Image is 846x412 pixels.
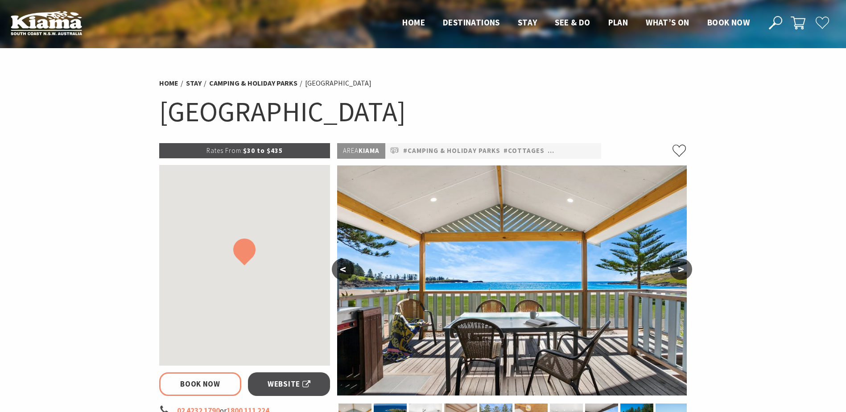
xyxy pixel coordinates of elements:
p: $30 to $435 [159,143,330,158]
img: Kiama Logo [11,11,82,35]
a: #Camping & Holiday Parks [403,145,500,157]
span: What’s On [646,17,689,28]
span: Stay [518,17,537,28]
a: Stay [186,78,202,88]
span: Plan [608,17,628,28]
p: Kiama [337,143,385,159]
button: < [332,259,354,280]
a: Home [159,78,178,88]
span: Destinations [443,17,500,28]
a: #Cottages [503,145,545,157]
span: Website [268,378,310,390]
span: Rates From: [206,146,243,155]
h1: [GEOGRAPHIC_DATA] [159,94,687,130]
img: Kendalls on the Beach Holiday Park [337,165,687,396]
span: Home [402,17,425,28]
span: Book now [707,17,750,28]
span: See & Do [555,17,590,28]
span: Area [343,146,359,155]
nav: Main Menu [393,16,759,30]
button: > [670,259,692,280]
a: #Pet Friendly [548,145,599,157]
a: Camping & Holiday Parks [209,78,297,88]
a: Book Now [159,372,242,396]
a: Website [248,372,330,396]
li: [GEOGRAPHIC_DATA] [305,78,371,89]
